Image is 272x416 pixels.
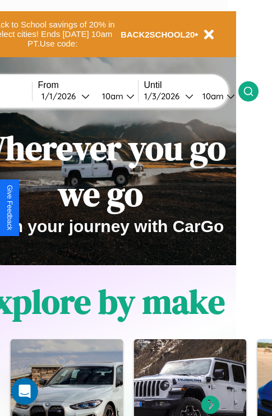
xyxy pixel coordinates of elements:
div: 10am [197,91,227,101]
b: BACK2SCHOOL20 [121,30,195,39]
div: Give Feedback [6,185,13,230]
button: 10am [193,90,238,102]
label: From [38,80,138,90]
iframe: Intercom live chat [11,378,38,405]
button: 10am [93,90,138,102]
div: 10am [96,91,126,101]
label: Until [144,80,238,90]
div: 1 / 3 / 2026 [144,91,185,101]
div: 1 / 1 / 2026 [42,91,81,101]
button: 1/1/2026 [38,90,93,102]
